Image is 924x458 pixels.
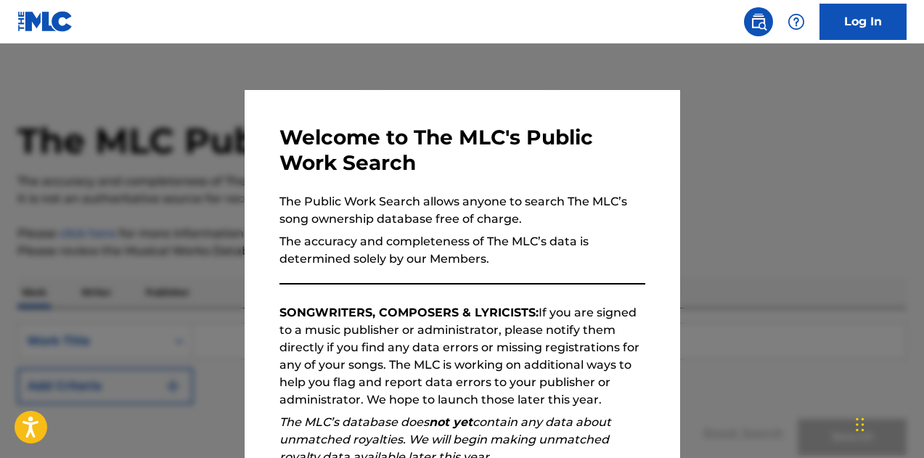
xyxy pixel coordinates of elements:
div: Help [782,7,811,36]
iframe: Chat Widget [851,388,924,458]
p: The Public Work Search allows anyone to search The MLC’s song ownership database free of charge. [279,193,645,228]
img: help [788,13,805,30]
p: If you are signed to a music publisher or administrator, please notify them directly if you find ... [279,304,645,409]
div: Drag [856,403,864,446]
img: MLC Logo [17,11,73,32]
strong: SONGWRITERS, COMPOSERS & LYRICISTS: [279,306,539,319]
img: search [750,13,767,30]
a: Public Search [744,7,773,36]
a: Log In [819,4,907,40]
p: The accuracy and completeness of The MLC’s data is determined solely by our Members. [279,233,645,268]
strong: not yet [429,415,473,429]
h3: Welcome to The MLC's Public Work Search [279,125,645,176]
